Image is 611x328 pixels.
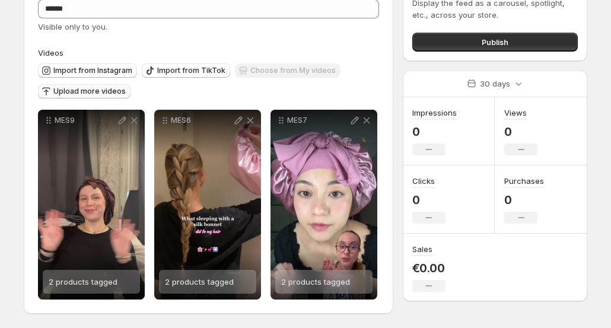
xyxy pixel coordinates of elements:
[412,175,435,187] h3: Clicks
[38,63,137,78] button: Import from Instagram
[154,110,261,300] div: MES62 products tagged
[38,48,63,58] span: Videos
[480,78,510,90] p: 30 days
[55,116,116,125] p: MES9
[38,110,145,300] div: MES92 products tagged
[271,110,377,300] div: MES72 products tagged
[53,66,132,75] span: Import from Instagram
[412,125,457,139] p: 0
[504,175,544,187] h3: Purchases
[412,261,445,275] p: €0.00
[171,116,233,125] p: MES6
[412,107,457,119] h3: Impressions
[504,125,537,139] p: 0
[504,193,544,207] p: 0
[281,277,350,286] span: 2 products tagged
[412,193,445,207] p: 0
[504,107,527,119] h3: Views
[412,33,578,52] button: Publish
[157,66,225,75] span: Import from TikTok
[38,84,131,98] button: Upload more videos
[142,63,230,78] button: Import from TikTok
[412,243,432,255] h3: Sales
[49,277,117,286] span: 2 products tagged
[53,87,126,96] span: Upload more videos
[287,116,349,125] p: MES7
[38,22,107,31] span: Visible only to you.
[482,36,508,48] span: Publish
[165,277,234,286] span: 2 products tagged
